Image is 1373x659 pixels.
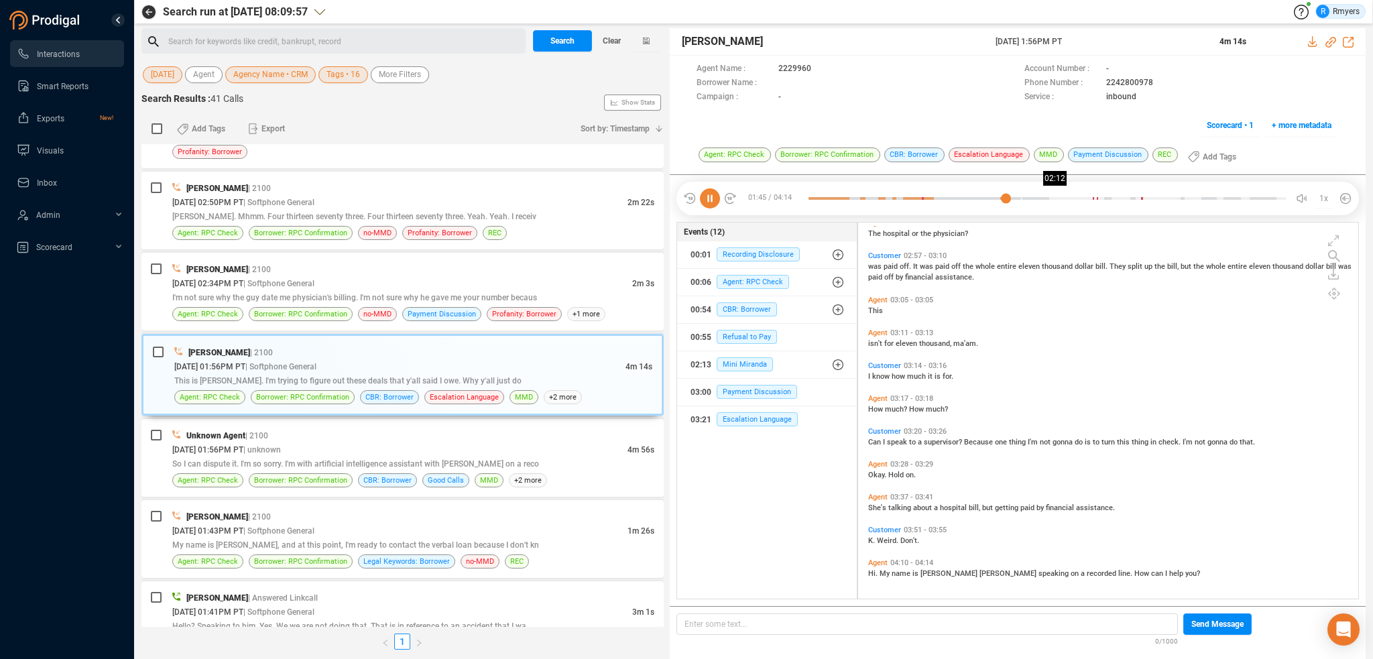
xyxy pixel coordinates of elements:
span: Agent: RPC Check [717,275,789,289]
span: [PERSON_NAME] [920,569,979,578]
button: 00:01Recording Disclosure [677,241,857,268]
span: Agent: RPC Check [180,391,240,404]
span: can [1151,569,1165,578]
span: + more metadata [1272,115,1331,136]
span: 4m 56s [628,445,654,455]
button: Add Tags [169,118,233,139]
div: Unknown Agent| 2100[DATE] 01:56PM PT| unknown4m 56sSo I can dispute it. I'm so sorry. I'm with ar... [141,419,664,497]
span: that. [1240,438,1255,446]
span: speak [887,438,909,446]
span: [DATE] 02:50PM PT [172,198,243,207]
span: 02:57 - 03:10 [901,251,949,260]
span: Borrower: RPC Confirmation [256,391,349,404]
span: Agency Name • CRM [233,66,308,83]
span: is [1085,438,1093,446]
span: [PERSON_NAME] [186,512,248,522]
span: The [868,229,883,238]
span: Export [261,118,285,139]
span: turn [1101,438,1117,446]
span: They [1110,262,1128,271]
span: | 2100 [250,348,273,357]
button: Search [533,30,592,52]
span: Agent: RPC Check [178,227,238,239]
span: 3m 1s [632,607,654,617]
span: to [909,438,918,446]
span: check. [1158,438,1183,446]
div: [PERSON_NAME]| 2100[DATE] 02:50PM PT| Softphone General2m 22s[PERSON_NAME]. Mhmm. Four thirteen s... [141,172,664,249]
span: Events (12) [684,226,725,238]
span: [PERSON_NAME] [979,569,1038,578]
span: or [912,229,920,238]
span: gonna [1053,438,1075,446]
span: dollar [1305,262,1326,271]
span: how [892,372,907,381]
button: Agent [185,66,223,83]
span: Borrower: RPC Confirmation [254,308,347,320]
span: Sort by: Timestamp [581,118,650,139]
span: CBR: Borrower [884,147,945,162]
span: | 2100 [248,512,271,522]
li: Exports [10,105,124,131]
a: 1 [395,634,410,649]
span: Unknown Agent [186,431,245,440]
span: 1m 26s [628,526,654,536]
span: More Filters [379,66,421,83]
span: Add Tags [1203,146,1236,168]
div: Rmyers [1316,5,1360,18]
button: + more metadata [1264,115,1339,136]
span: name [892,569,912,578]
a: Smart Reports [17,72,113,99]
span: Borrower: RPC Confirmation [254,227,347,239]
span: a [934,503,940,512]
span: left [381,639,390,647]
span: Okay. [868,471,888,479]
span: Payment Discussion [1068,147,1148,162]
span: dollar [1075,262,1095,271]
button: 03:21Escalation Language [677,406,857,433]
span: no-MMD [363,308,392,320]
span: | Softphone General [243,526,314,536]
div: 03:00 [691,381,711,403]
div: grid [865,226,1358,598]
span: 2229960 [778,62,811,76]
span: My name is [PERSON_NAME], and at this point, I'm ready to contact the verbal loan because I don't kn [172,540,539,550]
span: I [868,372,872,381]
span: but [982,503,995,512]
span: Exports [37,114,64,123]
span: off [884,273,896,282]
span: ma'am. [953,339,978,348]
span: New! [100,105,113,131]
span: line. [1118,569,1134,578]
span: split [1128,262,1144,271]
img: prodigal-logo [9,11,83,29]
span: off. [900,262,913,271]
span: eleven [896,339,919,348]
div: [PERSON_NAME]| Answered Linkcall[DATE] 01:41PM PT| Softphone General3m 1sHello? Speaking to him. ... [141,581,664,659]
span: Escalation Language [430,391,499,404]
span: [PERSON_NAME] [186,593,248,603]
span: | 2100 [248,265,271,274]
span: Recording Disclosure [717,247,800,261]
span: Agent: RPC Check [178,555,238,568]
li: Smart Reports [10,72,124,99]
button: More Filters [371,66,429,83]
span: it [928,372,935,381]
span: thousand [1042,262,1075,271]
span: Profanity: Borrower [492,308,556,320]
span: assistance. [1076,503,1115,512]
span: for [884,339,896,348]
span: bill. [1095,262,1110,271]
span: Agent Name : [697,62,772,76]
span: | Softphone General [243,198,314,207]
span: thing [1132,438,1150,446]
span: Show Stats [621,22,655,183]
span: by [1036,503,1046,512]
span: Because [964,438,995,446]
span: not [1040,438,1053,446]
span: physician? [933,229,968,238]
span: was [1338,262,1352,271]
span: REC [1152,147,1178,162]
span: bill, [969,503,982,512]
button: [DATE] [143,66,182,83]
span: Agent: RPC Check [178,308,238,320]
